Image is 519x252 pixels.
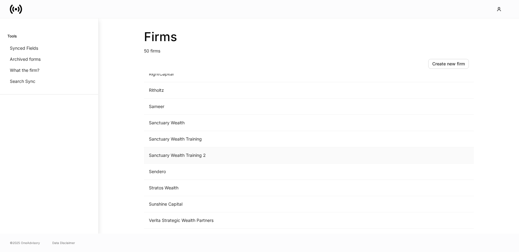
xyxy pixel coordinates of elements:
[432,62,465,66] div: Create new firm
[52,240,75,245] a: Data Disclaimer
[144,229,372,245] td: Waverly Advisors
[144,115,372,131] td: Sanctuary Wealth
[144,44,474,54] p: 50 firms
[144,82,372,99] td: Ritholtz
[7,65,91,76] a: What the firm?
[144,212,372,229] td: Verita Strategic Wealth Partners
[428,59,469,69] button: Create new firm
[144,164,372,180] td: Sendero
[10,45,38,51] p: Synced Fields
[10,240,40,245] span: © 2025 OneAdvisory
[7,76,91,87] a: Search Sync
[144,147,372,164] td: Sanctuary Wealth Training 2
[144,29,474,44] h2: Firms
[10,78,35,84] p: Search Sync
[10,67,39,73] p: What the firm?
[7,33,17,39] h6: Tools
[144,180,372,196] td: Stratos Wealth
[144,66,372,82] td: RightCapital
[144,196,372,212] td: Sunshine Capital
[10,56,41,62] p: Archived forms
[7,43,91,54] a: Synced Fields
[144,99,372,115] td: Sameer
[144,131,372,147] td: Sanctuary Wealth Training
[7,54,91,65] a: Archived forms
